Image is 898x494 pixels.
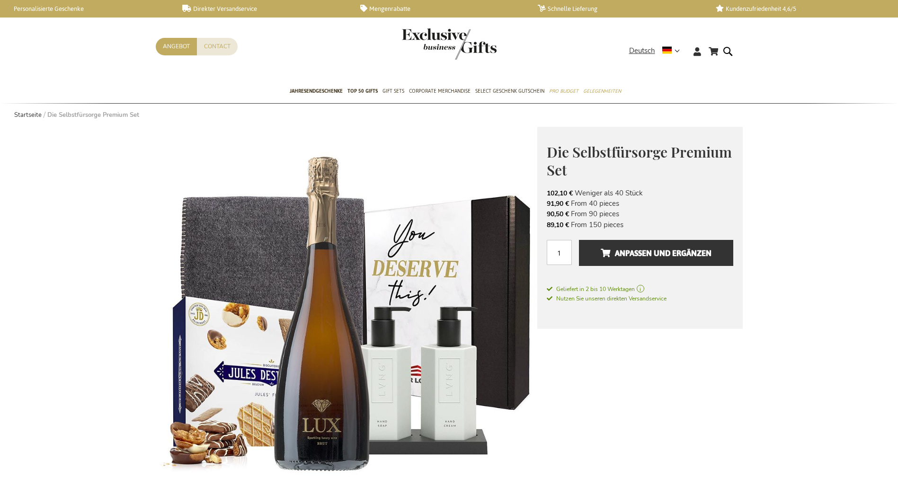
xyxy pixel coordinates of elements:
[360,5,523,13] a: Mengenrabatte
[547,293,667,303] a: Nutzen Sie unseren direkten Versandservice
[547,188,733,198] li: Weniger als 40 Stück
[197,38,238,55] a: Contact
[547,198,733,209] li: From 40 pieces
[409,86,471,96] span: Corporate Merchandise
[547,209,733,219] li: From 90 pieces
[549,86,578,96] span: Pro Budget
[547,220,733,230] li: From 150 pieces
[5,5,167,13] a: Personalisierte Geschenke
[716,5,878,13] a: Kundenzufriedenheit 4,6/5
[14,111,42,119] a: Startseite
[629,45,686,56] div: Deutsch
[347,86,378,96] span: TOP 50 Gifts
[547,285,733,293] a: Geliefert in 2 bis 10 Werktagen
[601,246,711,261] span: Anpassen und ergänzen
[538,5,700,13] a: Schnelle Lieferung
[547,221,569,229] span: 89,10 €
[47,111,139,119] strong: Die Selbstfürsorge Premium Set
[156,38,197,55] a: Angebot
[182,5,345,13] a: Direkter Versandservice
[547,189,573,198] span: 102,10 €
[402,28,497,60] img: Exclusive Business gifts logo
[475,86,544,96] span: Select Geschenk Gutschein
[547,295,667,302] span: Nutzen Sie unseren direkten Versandservice
[547,142,732,180] span: Die Selbstfürsorge Premium Set
[382,86,404,96] span: Gift Sets
[579,240,733,266] button: Anpassen und ergänzen
[547,240,572,265] input: Menge
[547,199,569,208] span: 91,90 €
[402,28,449,60] a: store logo
[547,210,569,219] span: 90,50 €
[629,45,655,56] span: Deutsch
[583,86,621,96] span: Gelegenheiten
[290,86,343,96] span: Jahresendgeschenke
